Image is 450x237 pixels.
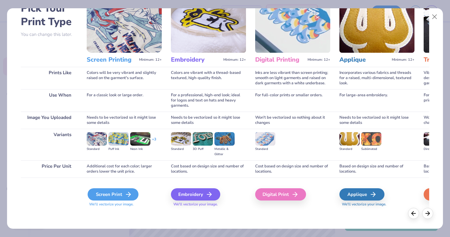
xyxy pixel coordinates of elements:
h2: Pick Your Print Type [21,2,78,29]
img: Standard [255,132,275,146]
img: 3D Puff [193,132,213,146]
div: Cost based on design size and number of locations. [255,160,330,178]
div: For full-color prints or smaller orders. [255,89,330,112]
span: Minimum: 12+ [392,58,414,62]
span: Minimum: 12+ [223,58,246,62]
div: Colors are vibrant with a thread-based textured, high-quality finish. [171,67,246,89]
h3: Screen Printing [87,56,137,64]
span: Minimum: 12+ [139,58,162,62]
p: You can change this later. [21,32,78,37]
div: Needs to be vectorized so it might lose some details [339,112,414,129]
div: Based on design size and number of locations. [339,160,414,178]
div: For large-area embroidery. [339,89,414,112]
img: Puff Ink [108,132,129,146]
div: Needs to be vectorized so it might lose some details [87,112,162,129]
div: Sublimated [361,147,381,152]
div: Needs to be vectorized so it might lose some details [171,112,246,129]
img: Standard [339,132,360,146]
div: Screen Print [88,188,138,201]
div: Price Per Unit [21,160,78,178]
div: Embroidery [171,188,220,201]
div: Standard [339,147,360,152]
div: Direct-to-film [424,147,444,152]
div: Inks are less vibrant than screen printing; smooth on light garments and raised on dark garments ... [255,67,330,89]
div: Colors will be very vibrant and slightly raised on the garment's surface. [87,67,162,89]
div: For a professional, high-end look; ideal for logos and text on hats and heavy garments. [171,89,246,112]
div: Prints Like [21,67,78,89]
div: Standard [171,147,191,152]
span: Minimum: 12+ [308,58,330,62]
div: Neon Ink [130,147,150,152]
img: Sublimated [361,132,381,146]
div: Metallic & Glitter [214,147,235,157]
div: Applique [339,188,384,201]
div: Digital Print [255,188,306,201]
div: Incorporates various fabrics and threads for a raised, multi-dimensional, textured look. [339,67,414,89]
span: We'll vectorize your image. [171,202,246,207]
div: Additional cost for each color; larger orders lower the unit price. [87,160,162,178]
h3: Applique [339,56,389,64]
div: Variants [21,129,78,160]
button: Close [429,11,441,23]
div: Standard [255,147,275,152]
span: We'll vectorize your image. [87,202,162,207]
div: Won't be vectorized so nothing about it changes [255,112,330,129]
div: 3D Puff [193,147,213,152]
img: Metallic & Glitter [214,132,235,146]
div: Cost based on design size and number of locations. [171,160,246,178]
div: Use When [21,89,78,112]
span: We'll vectorize your image. [339,202,414,207]
div: Image You Uploaded [21,112,78,129]
div: + 3 [152,137,156,147]
div: Puff Ink [108,147,129,152]
img: Standard [171,132,191,146]
img: Standard [87,132,107,146]
div: Standard [87,147,107,152]
div: For a classic look or large order. [87,89,162,112]
img: Direct-to-film [424,132,444,146]
h3: Digital Printing [255,56,305,64]
img: Neon Ink [130,132,150,146]
h3: Embroidery [171,56,221,64]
